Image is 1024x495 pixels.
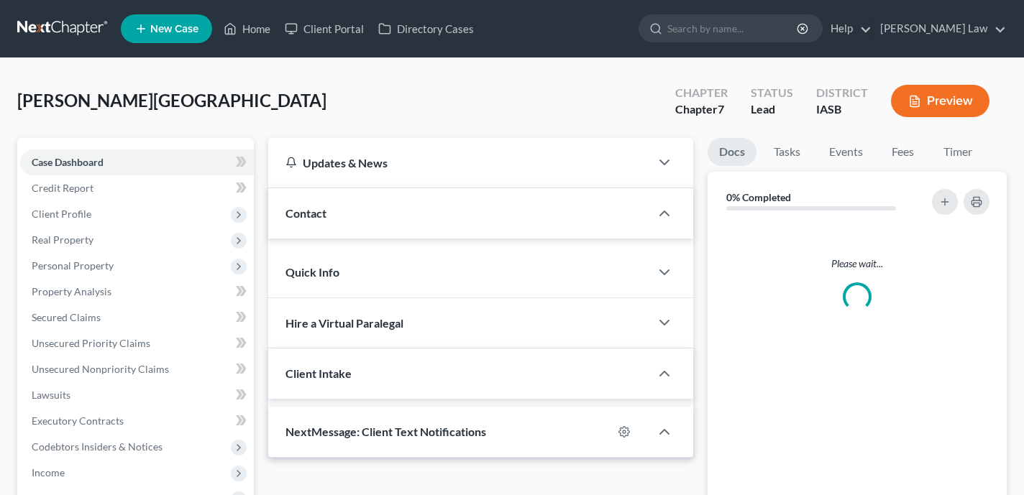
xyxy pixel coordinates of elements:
div: IASB [816,101,868,118]
span: Client Profile [32,208,91,220]
span: Secured Claims [32,311,101,323]
a: Home [216,16,278,42]
a: Unsecured Nonpriority Claims [20,356,254,382]
a: Unsecured Priority Claims [20,330,254,356]
div: Lead [751,101,793,118]
span: Executory Contracts [32,415,124,427]
a: Docs [708,138,756,166]
a: Directory Cases [371,16,481,42]
a: Client Portal [278,16,371,42]
div: Status [751,85,793,101]
div: Chapter [675,85,728,101]
span: 7 [718,102,724,116]
strong: 0% Completed [726,191,791,203]
span: New Case [150,24,198,34]
div: District [816,85,868,101]
span: NextMessage: Client Text Notifications [285,425,486,438]
a: [PERSON_NAME] Law [873,16,1006,42]
span: Client Intake [285,366,352,380]
a: Credit Report [20,175,254,201]
a: Executory Contracts [20,408,254,434]
a: Fees [880,138,926,166]
a: Help [823,16,872,42]
a: Secured Claims [20,305,254,330]
span: Unsecured Nonpriority Claims [32,363,169,375]
a: Tasks [762,138,812,166]
span: Real Property [32,233,93,246]
span: Credit Report [32,182,93,194]
span: [PERSON_NAME][GEOGRAPHIC_DATA] [17,90,326,111]
span: Income [32,466,65,478]
span: Codebtors Insiders & Notices [32,440,163,453]
a: Timer [932,138,984,166]
span: Unsecured Priority Claims [32,337,150,349]
button: Preview [891,85,989,117]
a: Property Analysis [20,279,254,305]
span: Personal Property [32,259,114,272]
div: Chapter [675,101,728,118]
span: Quick Info [285,265,339,279]
div: Updates & News [285,155,633,170]
a: Events [818,138,874,166]
span: Lawsuits [32,389,70,401]
span: Contact [285,206,326,220]
a: Lawsuits [20,382,254,408]
input: Search by name... [667,15,799,42]
span: Property Analysis [32,285,111,297]
a: Case Dashboard [20,149,254,175]
p: Please wait... [719,256,995,271]
span: Hire a Virtual Paralegal [285,316,403,330]
span: Case Dashboard [32,156,104,168]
